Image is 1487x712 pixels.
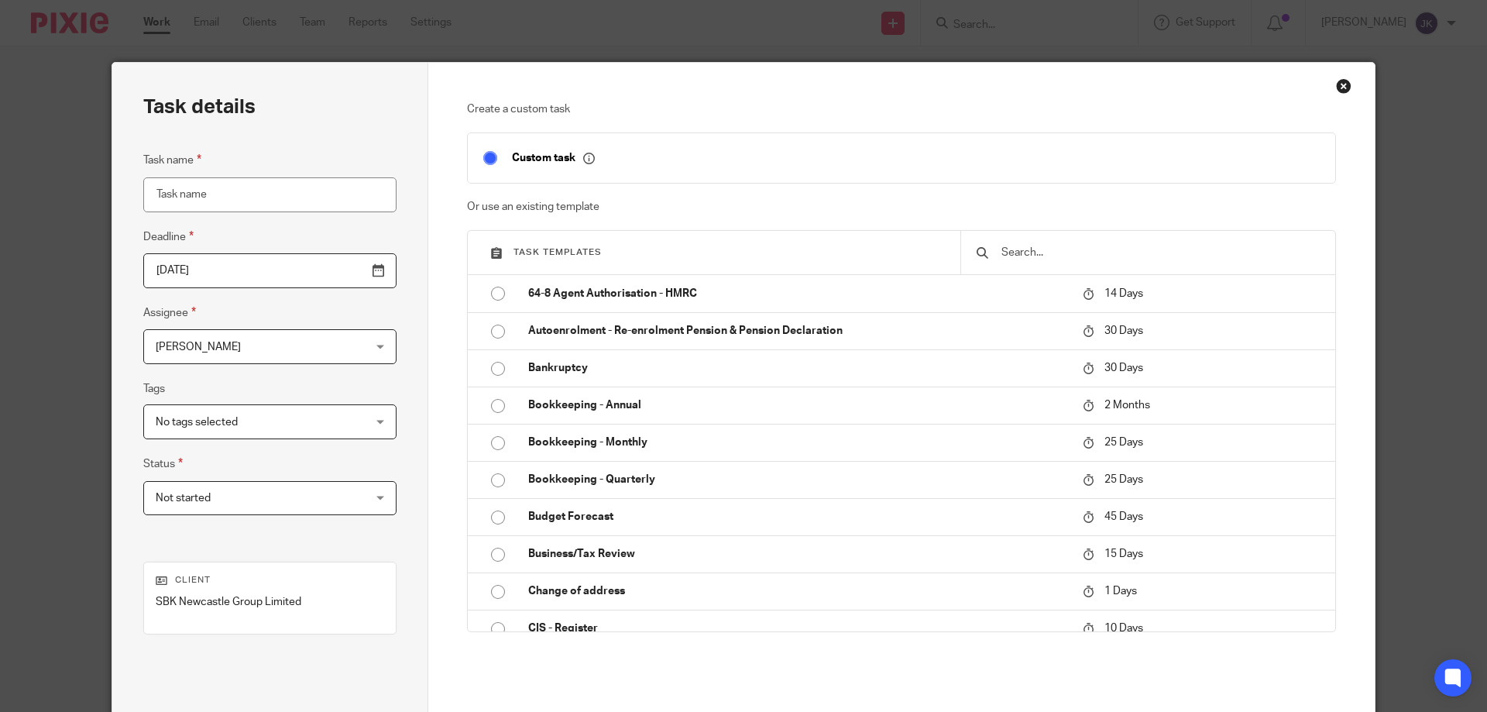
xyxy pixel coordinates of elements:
[143,381,165,397] label: Tags
[1104,511,1143,522] span: 45 Days
[1000,244,1320,261] input: Search...
[1104,325,1143,336] span: 30 Days
[1336,78,1351,94] div: Close this dialog window
[1104,363,1143,373] span: 30 Days
[1104,400,1150,411] span: 2 Months
[528,546,1067,562] p: Business/Tax Review
[528,509,1067,525] p: Budget Forecast
[143,228,194,246] label: Deadline
[143,177,397,212] input: Task name
[143,455,183,473] label: Status
[143,304,196,322] label: Assignee
[1104,586,1137,597] span: 1 Days
[528,323,1067,339] p: Autoenrolment - Re-enrolment Pension & Pension Declaration
[528,621,1067,636] p: CIS - Register
[156,342,241,353] span: [PERSON_NAME]
[513,248,602,256] span: Task templates
[156,574,384,586] p: Client
[1104,623,1143,634] span: 10 Days
[467,199,1337,215] p: Or use an existing template
[1104,549,1143,559] span: 15 Days
[156,493,211,504] span: Not started
[467,101,1337,117] p: Create a custom task
[528,583,1067,599] p: Change of address
[1104,474,1143,485] span: 25 Days
[143,253,397,288] input: Pick a date
[528,435,1067,450] p: Bookkeeping - Monthly
[143,94,256,120] h2: Task details
[512,151,595,165] p: Custom task
[1104,437,1143,448] span: 25 Days
[156,594,384,610] p: SBK Newcastle Group Limited
[1104,288,1143,299] span: 14 Days
[528,472,1067,487] p: Bookkeeping - Quarterly
[143,151,201,169] label: Task name
[528,286,1067,301] p: 64-8 Agent Authorisation - HMRC
[156,417,238,428] span: No tags selected
[528,397,1067,413] p: Bookkeeping - Annual
[528,360,1067,376] p: Bankruptcy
